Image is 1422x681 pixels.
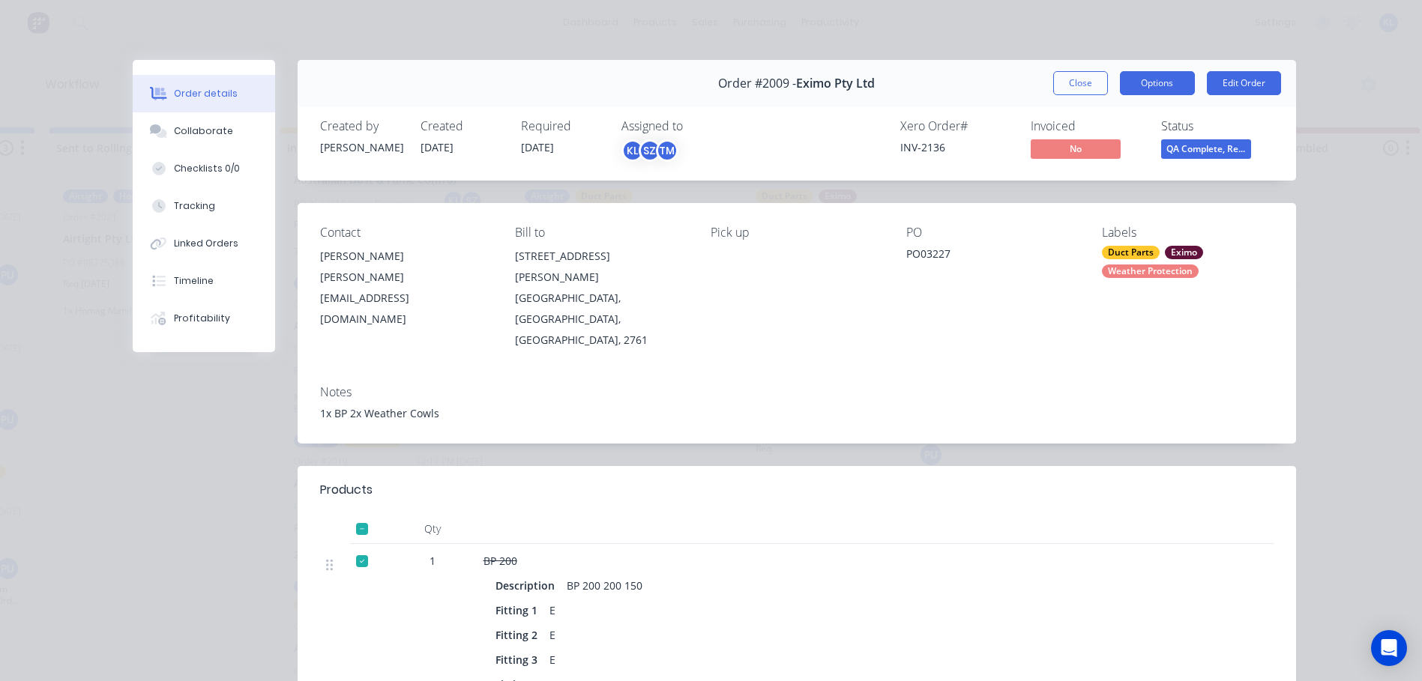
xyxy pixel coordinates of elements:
div: PO03227 [906,246,1078,267]
div: PO [906,226,1078,240]
div: Fitting 3 [495,649,543,671]
div: Tracking [174,199,215,213]
div: Required [521,119,603,133]
button: QA Complete, Re... [1161,139,1251,162]
div: [STREET_ADDRESS][PERSON_NAME] [515,246,687,288]
button: KLSZTM [621,139,678,162]
div: Created [421,119,503,133]
div: Fitting 1 [495,599,543,621]
div: TM [656,139,678,162]
span: Order #2009 - [718,76,796,91]
button: Linked Orders [133,225,275,262]
div: Xero Order # [900,119,1013,133]
div: [GEOGRAPHIC_DATA], [GEOGRAPHIC_DATA], [GEOGRAPHIC_DATA], 2761 [515,288,687,351]
div: Eximo [1165,246,1203,259]
span: QA Complete, Re... [1161,139,1251,158]
div: Labels [1102,226,1274,240]
div: Notes [320,385,1274,399]
span: No [1031,139,1121,158]
div: Description [495,575,561,596]
div: E [543,649,561,671]
button: Edit Order [1207,71,1281,95]
button: Timeline [133,262,275,300]
div: BP 200 200 150 [561,575,648,596]
div: Qty [388,514,477,544]
div: 1x BP 2x Weather Cowls [320,405,1274,421]
div: Linked Orders [174,237,238,250]
span: BP 200 [483,554,517,568]
div: E [543,599,561,621]
span: [DATE] [421,140,454,154]
div: Checklists 0/0 [174,162,240,175]
button: Profitability [133,300,275,337]
div: [PERSON_NAME] [320,139,403,155]
div: E [543,624,561,646]
div: Bill to [515,226,687,240]
span: 1 [430,553,436,569]
div: [PERSON_NAME][EMAIL_ADDRESS][DOMAIN_NAME] [320,267,492,330]
div: Collaborate [174,124,233,138]
div: Contact [320,226,492,240]
span: [DATE] [521,140,554,154]
button: Collaborate [133,112,275,150]
div: Pick up [711,226,882,240]
button: Close [1053,71,1108,95]
div: Invoiced [1031,119,1143,133]
div: Status [1161,119,1274,133]
div: [PERSON_NAME][PERSON_NAME][EMAIL_ADDRESS][DOMAIN_NAME] [320,246,492,330]
span: Eximo Pty Ltd [796,76,875,91]
div: Profitability [174,312,230,325]
div: Assigned to [621,119,771,133]
button: Tracking [133,187,275,225]
div: SZ [639,139,661,162]
button: Checklists 0/0 [133,150,275,187]
div: Created by [320,119,403,133]
div: Weather Protection [1102,264,1199,278]
div: Fitting 2 [495,624,543,646]
div: [PERSON_NAME] [320,246,492,267]
div: [STREET_ADDRESS][PERSON_NAME][GEOGRAPHIC_DATA], [GEOGRAPHIC_DATA], [GEOGRAPHIC_DATA], 2761 [515,246,687,351]
div: Products [320,481,373,499]
div: KL [621,139,644,162]
button: Order details [133,75,275,112]
div: Timeline [174,274,214,288]
button: Options [1120,71,1195,95]
div: Order details [174,87,238,100]
div: Open Intercom Messenger [1371,630,1407,666]
div: INV-2136 [900,139,1013,155]
div: Duct Parts [1102,246,1160,259]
